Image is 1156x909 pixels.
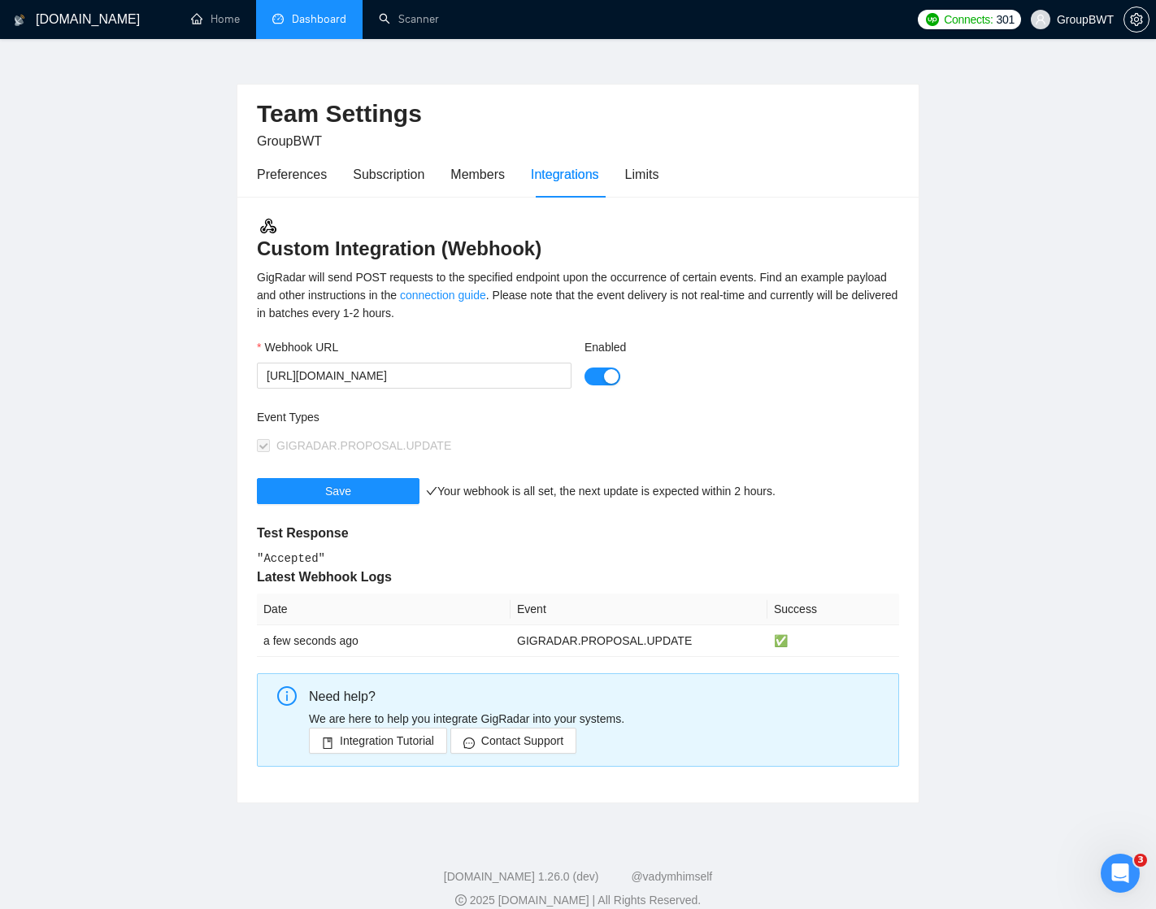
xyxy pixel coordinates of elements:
[340,732,434,750] span: Integration Tutorial
[257,98,899,131] h2: Team Settings
[259,216,278,236] img: webhook.3a52c8ec.svg
[450,728,576,754] button: messageContact Support
[1035,14,1046,25] span: user
[1134,854,1147,867] span: 3
[426,485,776,498] span: Your webhook is all set, the next update is expected within 2 hours.
[585,338,626,356] label: Enabled
[191,12,240,26] a: homeHome
[997,11,1015,28] span: 301
[1123,7,1149,33] button: setting
[944,11,993,28] span: Connects:
[1101,854,1140,893] iframe: Intercom live chat
[322,737,333,749] span: book
[511,625,767,657] td: GIGRADAR.PROPOSAL.UPDATE
[276,439,451,452] span: GIGRADAR.PROPOSAL.UPDATE
[257,478,419,504] button: Save
[257,164,327,185] div: Preferences
[257,363,571,389] input: Webhook URL
[450,164,505,185] div: Members
[455,894,467,906] span: copyright
[379,12,439,26] a: searchScanner
[1123,13,1149,26] a: setting
[400,289,486,302] a: connection guide
[13,892,1143,909] div: 2025 [DOMAIN_NAME] | All Rights Reserved.
[625,164,659,185] div: Limits
[463,737,475,749] span: message
[257,594,511,625] th: Date
[309,734,447,747] a: bookIntegration Tutorial
[926,13,939,26] img: upwork-logo.png
[257,268,899,322] div: GigRadar will send POST requests to the specified endpoint upon the occurrence of certain events....
[277,686,297,706] span: info-circle
[272,12,346,26] a: dashboardDashboard
[511,594,767,625] th: Event
[774,634,788,647] span: ✅
[531,164,599,185] div: Integrations
[257,524,899,543] h5: Test Response
[257,552,325,565] code: "Accepted"
[309,728,447,754] button: bookIntegration Tutorial
[481,732,563,750] span: Contact Support
[309,710,886,728] p: We are here to help you integrate GigRadar into your systems.
[325,482,351,500] span: Save
[767,594,899,625] th: Success
[309,689,376,703] span: Need help?
[1124,13,1149,26] span: setting
[631,870,712,883] a: @vadymhimself
[585,368,620,385] button: Enabled
[257,216,899,262] h3: Custom Integration (Webhook)
[426,485,437,497] span: check
[14,7,25,33] img: logo
[353,164,424,185] div: Subscription
[257,338,338,356] label: Webhook URL
[257,408,319,426] label: Event Types
[257,134,322,148] span: GroupBWT
[257,568,899,587] h5: Latest Webhook Logs
[263,634,359,647] span: a few seconds ago
[444,870,599,883] a: [DOMAIN_NAME] 1.26.0 (dev)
